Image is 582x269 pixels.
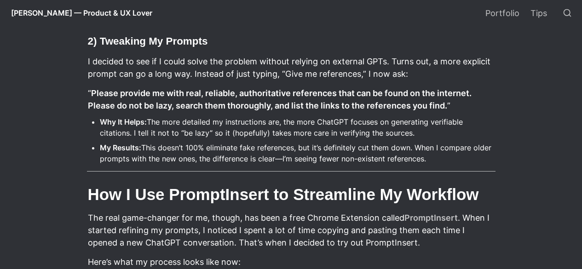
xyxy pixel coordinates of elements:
span: [PERSON_NAME] — Product & UX Lover [11,8,152,17]
h2: How I Use PromptInsert to Streamline My Workflow [87,183,496,206]
strong: Please provide me with real, reliable, authoritative references that can be found on the internet... [88,88,473,110]
p: I decided to see if I could solve the problem without relying on external GPTs. Turns out, a more... [87,54,496,81]
strong: My Results: [100,143,141,152]
p: “ ” [87,86,496,113]
p: The real game-changer for me, though, has been a free Chrome Extension called . When I started re... [87,210,496,250]
a: PromptInsert [404,213,458,223]
h3: 2) Tweaking My Prompts [87,33,496,49]
li: The more detailed my instructions are, the more ChatGPT focuses on generating verifiable citation... [100,115,496,140]
strong: Why It Helps: [100,117,147,126]
li: This doesn’t 100% eliminate fake references, but it’s definitely cut them down. When I compare ol... [100,141,496,166]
